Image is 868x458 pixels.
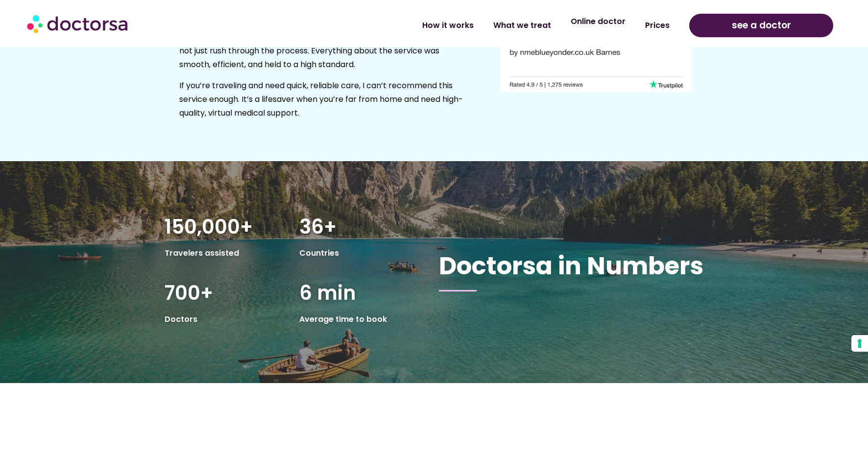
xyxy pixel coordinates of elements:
a: How it works [412,14,483,37]
a: Prices [635,14,679,37]
h2: Doctorsa in Numbers [439,252,708,279]
span: see a doctor [732,18,791,33]
p: Countries [299,246,424,260]
span: 36+ [299,213,337,241]
a: Online doctor [561,10,635,33]
a: What we treat [483,14,561,37]
p: If you’re traveling and need quick, reliable care, I can’t recommend this service enough. It’s a ... [179,79,466,120]
span: 150,000+ [165,213,253,241]
span: 700+ [165,279,213,307]
p: Average time to book [299,313,424,326]
a: see a doctor [689,14,834,37]
p: Doctors [165,313,289,326]
p: Travelers assisted [165,246,289,260]
span: 6 min [299,279,356,307]
nav: Menu [225,14,679,37]
button: Your consent preferences for tracking technologies [851,335,868,352]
